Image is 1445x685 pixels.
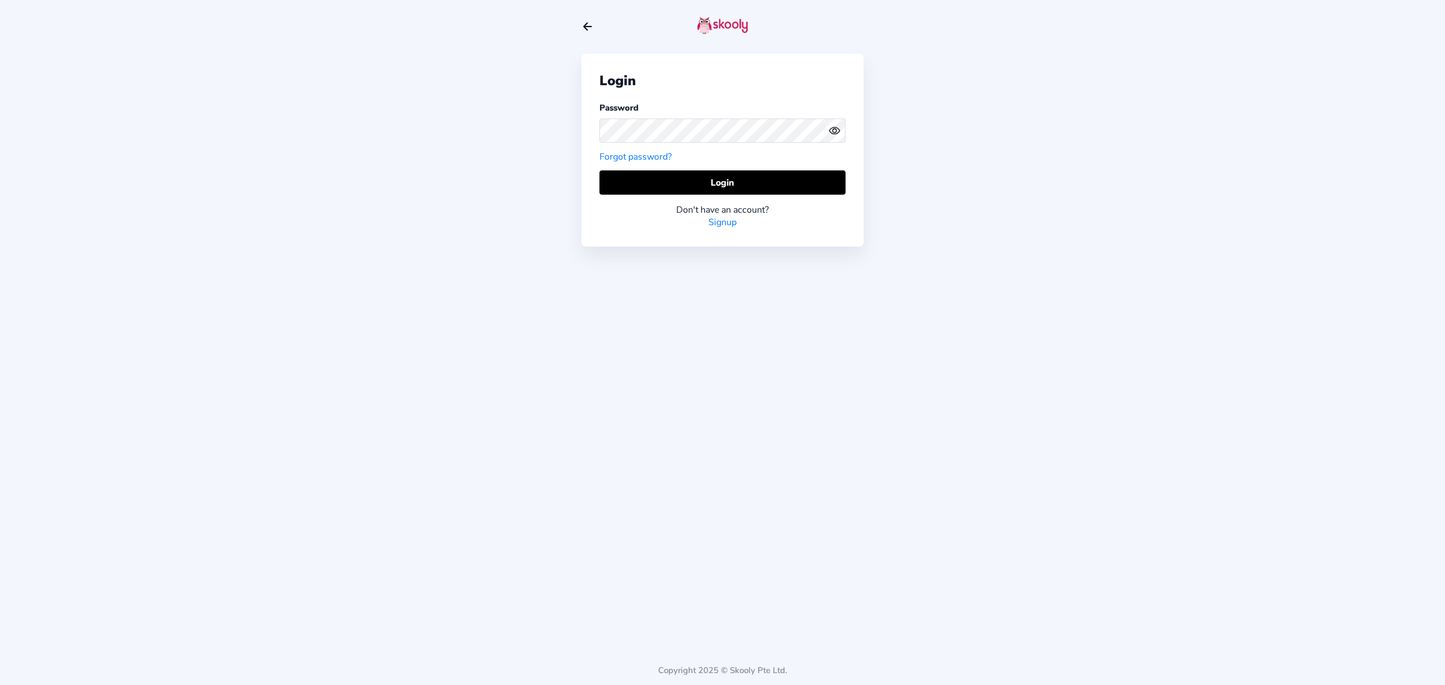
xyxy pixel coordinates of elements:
[829,125,846,137] button: eye outlineeye off outline
[599,72,846,90] div: Login
[599,102,638,113] label: Password
[599,204,846,216] div: Don't have an account?
[581,20,594,33] button: arrow back outline
[599,151,672,163] a: Forgot password?
[829,125,840,137] ion-icon: eye outline
[599,170,846,195] button: Login
[708,216,737,229] a: Signup
[697,16,748,34] img: skooly-logo.png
